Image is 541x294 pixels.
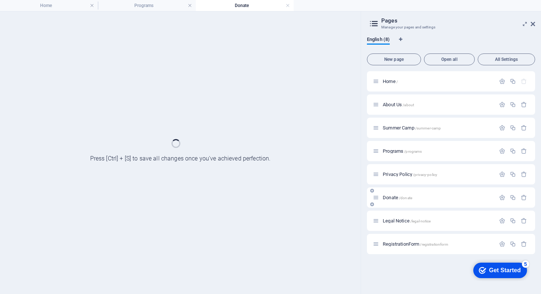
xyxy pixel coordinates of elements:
[383,218,431,224] span: Click to open page
[427,57,471,62] span: Open all
[499,171,505,177] div: Settings
[383,195,412,200] span: Click to open page
[410,219,431,223] span: /legal-notice
[22,8,53,15] div: Get Started
[381,149,495,153] div: Programs/programs
[367,53,421,65] button: New page
[424,53,475,65] button: Open all
[404,149,422,153] span: /programs
[521,148,527,154] div: Remove
[381,242,495,246] div: RegistrationForm/registrationform
[381,172,495,177] div: Privacy Policy/privacy-policy
[510,148,516,154] div: Duplicate
[383,172,437,177] span: Click to open page
[499,78,505,84] div: Settings
[6,4,60,19] div: Get Started 5 items remaining, 0% complete
[196,1,294,10] h4: Donate
[381,24,520,31] h3: Manage your pages and settings
[383,241,448,247] span: Click to open page
[521,78,527,84] div: The startpage cannot be deleted
[478,53,535,65] button: All Settings
[499,148,505,154] div: Settings
[499,218,505,224] div: Settings
[370,57,418,62] span: New page
[521,171,527,177] div: Remove
[510,101,516,108] div: Duplicate
[499,194,505,201] div: Settings
[383,79,398,84] span: Click to open page
[403,103,414,107] span: /about
[396,80,398,84] span: /
[510,78,516,84] div: Duplicate
[510,241,516,247] div: Duplicate
[420,242,448,246] span: /registrationform
[521,241,527,247] div: Remove
[499,125,505,131] div: Settings
[521,125,527,131] div: Remove
[381,125,495,130] div: Summer Camp/summer-camp
[521,218,527,224] div: Remove
[367,37,535,51] div: Language Tabs
[383,125,441,131] span: Click to open page
[510,171,516,177] div: Duplicate
[415,126,441,130] span: /summer-camp
[499,101,505,108] div: Settings
[510,194,516,201] div: Duplicate
[98,1,196,10] h4: Programs
[367,35,390,45] span: English (8)
[383,148,422,154] span: Click to open page
[413,173,437,177] span: /privacy-policy
[383,102,414,107] span: Click to open page
[510,125,516,131] div: Duplicate
[381,102,495,107] div: About Us/about
[499,241,505,247] div: Settings
[381,218,495,223] div: Legal Notice/legal-notice
[481,57,532,62] span: All Settings
[521,194,527,201] div: Remove
[521,101,527,108] div: Remove
[381,17,535,24] h2: Pages
[399,196,412,200] span: /donate
[381,195,495,200] div: Donate/donate
[381,79,495,84] div: Home/
[510,218,516,224] div: Duplicate
[54,1,62,9] div: 5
